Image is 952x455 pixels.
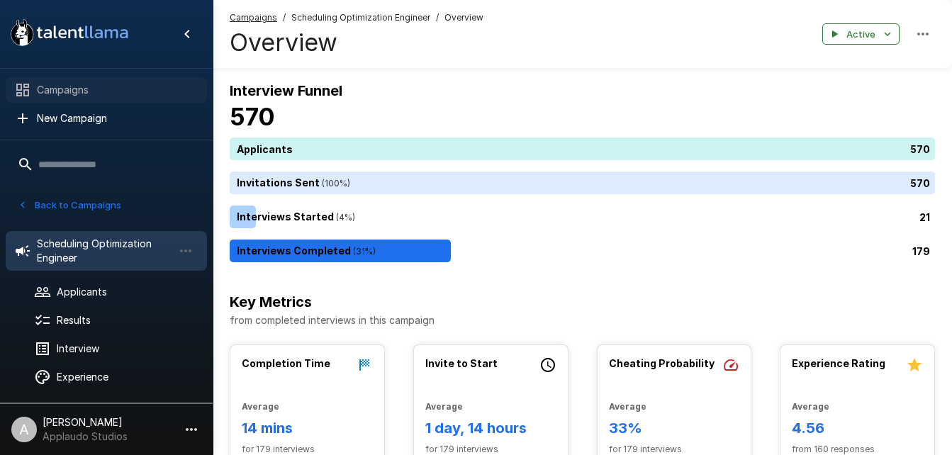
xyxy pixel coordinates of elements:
[436,11,439,25] span: /
[912,244,930,259] p: 179
[283,11,286,25] span: /
[822,23,900,45] button: Active
[425,357,498,369] b: Invite to Start
[609,357,715,369] b: Cheating Probability
[444,11,483,25] span: Overview
[230,102,275,131] b: 570
[425,417,556,439] h6: 1 day, 14 hours
[792,401,829,412] b: Average
[291,11,430,25] span: Scheduling Optimization Engineer
[609,401,646,412] b: Average
[230,28,483,57] h4: Overview
[919,210,930,225] p: 21
[230,313,935,327] p: from completed interviews in this campaign
[230,12,277,23] u: Campaigns
[910,176,930,191] p: 570
[242,417,373,439] h6: 14 mins
[242,401,279,412] b: Average
[792,357,885,369] b: Experience Rating
[910,142,930,157] p: 570
[792,417,923,439] h6: 4.56
[425,401,463,412] b: Average
[242,357,330,369] b: Completion Time
[230,293,312,310] b: Key Metrics
[230,82,342,99] b: Interview Funnel
[609,417,740,439] h6: 33%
